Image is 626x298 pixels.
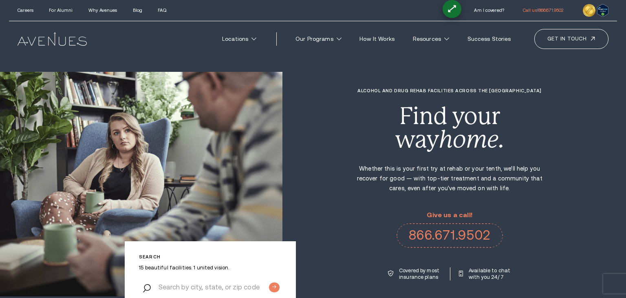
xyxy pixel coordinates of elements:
[597,6,608,12] a: Verify LegitScript Approval for www.avenuesrecovery.com
[597,4,608,16] img: Verify Approval for www.avenuesrecovery.com
[215,31,263,47] a: Locations
[356,105,543,151] div: Find your way
[139,254,282,260] p: Search
[289,31,348,47] a: Our Programs
[538,8,563,13] span: 866.671.9502
[474,8,504,13] a: Am I covered?
[445,3,458,16] div: ⟷
[523,8,563,13] a: Call us!866.671.9502
[439,126,504,153] i: home.
[460,31,518,47] a: Success Stories
[406,31,456,47] a: Resources
[133,8,142,13] a: Blog
[397,223,503,248] a: 866.671.9502
[356,88,543,93] h1: Alcohol and Drug Rehab Facilities across the [GEOGRAPHIC_DATA]
[534,29,608,49] a: Get in touch
[49,8,73,13] a: For Alumni
[459,267,511,280] a: Available to chat with you 24/7
[469,267,511,280] p: Available to chat with you 24/7
[356,164,543,193] p: Whether this is your first try at rehab or your tenth, we'll help you recover for good — with top...
[18,8,33,13] a: Careers
[397,211,503,219] p: Give us a call!
[269,282,280,292] input: Submit
[88,8,117,13] a: Why Avenues
[399,267,441,280] p: Covered by most insurance plans
[158,8,166,13] a: FAQ
[388,267,441,280] a: Covered by most insurance plans
[139,265,282,271] p: 15 beautiful facilities. 1 united vision.
[353,31,401,47] a: How It Works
